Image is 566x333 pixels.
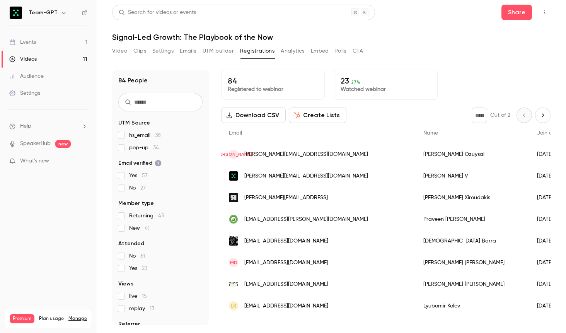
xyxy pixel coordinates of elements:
span: 27 % [351,79,360,85]
span: [PERSON_NAME][EMAIL_ADDRESS] [244,194,328,202]
span: Plan usage [39,316,64,322]
div: Praveen [PERSON_NAME] [416,208,529,230]
div: Events [9,38,36,46]
button: Registrations [240,45,274,57]
div: [DEMOGRAPHIC_DATA] Barra [416,230,529,252]
button: Download CSV [221,108,286,123]
span: [EMAIL_ADDRESS][DOMAIN_NAME] [244,302,328,310]
span: pop-up [129,144,159,152]
span: [EMAIL_ADDRESS][PERSON_NAME][DOMAIN_NAME] [244,215,368,224]
div: [PERSON_NAME] Ozuysal [416,143,529,165]
button: UTM builder [203,45,234,57]
p: Watched webinar [341,85,431,93]
button: Share [501,5,532,20]
span: 13 [150,306,154,311]
img: cloudstrap.io [229,323,238,332]
span: Email verified [118,159,162,167]
span: No [129,252,145,260]
img: team-gpt.com [229,171,238,181]
span: Premium [10,314,34,323]
span: Yes [129,265,147,272]
img: restartt.ai [229,193,238,202]
a: SpeakerHub [20,140,51,148]
button: Top Bar Actions [538,6,551,19]
span: 38 [155,133,161,138]
span: Referrer [118,320,140,328]
button: Create Lists [289,108,346,123]
span: [PERSON_NAME] [215,151,252,158]
span: [PERSON_NAME][EMAIL_ADDRESS][DOMAIN_NAME] [244,172,368,180]
span: 23 [142,266,147,271]
span: 57 [142,173,148,178]
span: Views [118,280,133,288]
a: Manage [68,316,87,322]
span: Member type [118,200,154,207]
img: christianbarra.com [229,236,238,246]
div: Search for videos or events [119,9,196,17]
span: MD [230,259,237,266]
div: Videos [9,55,37,63]
span: 43 [158,213,164,219]
div: Audience [9,72,44,80]
img: alumni.ipl.university [229,215,238,224]
span: [EMAIL_ADDRESS][DOMAIN_NAME] [244,237,328,245]
p: Out of 2 [490,111,510,119]
div: Lyubomir Kolev [416,295,529,317]
span: Yes [129,172,148,179]
span: new [55,140,71,148]
button: Clips [133,45,146,57]
p: Registered to webinar [228,85,318,93]
button: Analytics [281,45,305,57]
span: Name [423,130,438,136]
div: Settings [9,89,40,97]
button: Emails [180,45,196,57]
h1: 84 People [118,76,148,85]
li: help-dropdown-opener [9,122,87,130]
button: CTA [353,45,363,57]
span: Join date [537,130,561,136]
span: 34 [153,145,159,150]
div: [PERSON_NAME] [PERSON_NAME] [416,252,529,273]
span: UTM Source [118,119,150,127]
button: Polls [335,45,346,57]
span: replay [129,305,154,313]
span: What's new [20,157,49,165]
span: LK [231,302,236,309]
span: hs_email [129,131,161,139]
button: Video [112,45,127,57]
div: [PERSON_NAME] [PERSON_NAME] [416,273,529,295]
span: [EMAIL_ADDRESS][DOMAIN_NAME] [244,259,328,267]
span: 15 [142,294,147,299]
span: Email [229,130,242,136]
span: [PERSON_NAME][EMAIL_ADDRESS][DOMAIN_NAME] [244,150,368,159]
p: 84 [228,76,318,85]
div: [PERSON_NAME] V [416,165,529,187]
span: New [129,224,150,232]
span: 41 [145,225,150,231]
div: [PERSON_NAME] Xiroudakis [416,187,529,208]
span: No [129,184,146,192]
img: Team-GPT [10,7,22,19]
button: Embed [311,45,329,57]
span: [EMAIL_ADDRESS][DOMAIN_NAME] [244,324,328,332]
span: Returning [129,212,164,220]
p: 23 [341,76,431,85]
span: 27 [140,185,146,191]
button: Next page [535,108,551,123]
h6: Team-GPT [29,9,58,17]
span: Attended [118,240,144,248]
h1: Signal-Led Growth: The Playbook of the Now [112,32,551,42]
span: Help [20,122,31,130]
span: 61 [140,253,145,259]
img: pingproperties.com [229,280,238,289]
button: Settings [152,45,174,57]
span: live [129,292,147,300]
span: [EMAIL_ADDRESS][DOMAIN_NAME] [244,280,328,289]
